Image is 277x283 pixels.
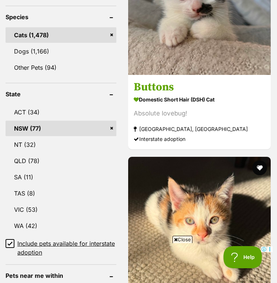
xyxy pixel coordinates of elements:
a: Other Pets (94) [6,60,116,75]
a: Cats (1,478) [6,27,116,43]
strong: Domestic Short Hair (DSH) Cat [134,94,265,105]
span: Include pets available for interstate adoption [17,239,116,257]
h3: Buttons [134,80,265,94]
strong: [GEOGRAPHIC_DATA], [GEOGRAPHIC_DATA] [134,124,265,134]
button: favourite [252,161,267,175]
a: Include pets available for interstate adoption [6,239,116,257]
div: Interstate adoption [134,134,265,144]
a: SA (11) [6,169,116,185]
div: Absolute lovebug! [134,109,265,119]
a: VIC (53) [6,202,116,217]
header: State [6,91,116,97]
header: Species [6,14,116,20]
a: TAS (8) [6,186,116,201]
a: Buttons Domestic Short Hair (DSH) Cat Absolute lovebug! [GEOGRAPHIC_DATA], [GEOGRAPHIC_DATA] Inte... [128,75,271,150]
a: NT (32) [6,137,116,152]
a: NSW (77) [6,121,116,136]
iframe: Advertisement [4,246,273,279]
a: QLD (78) [6,153,116,169]
span: Close [172,236,192,243]
iframe: Help Scout Beacon - Open [223,246,262,268]
a: WA (42) [6,218,116,234]
a: Dogs (1,166) [6,44,116,59]
a: ACT (34) [6,104,116,120]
